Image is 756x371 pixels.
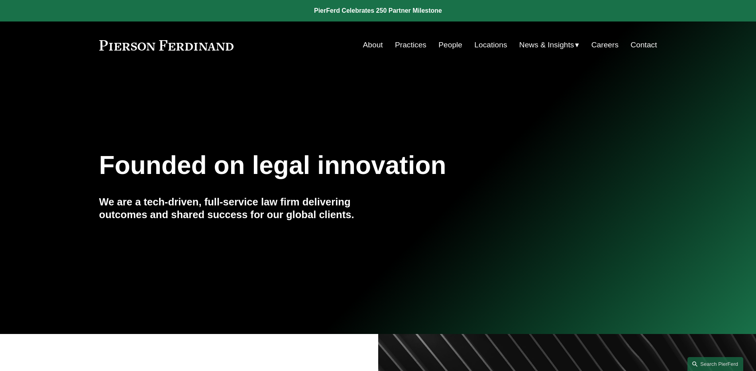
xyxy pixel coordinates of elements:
h4: We are a tech-driven, full-service law firm delivering outcomes and shared success for our global... [99,195,378,221]
span: News & Insights [519,38,574,52]
h1: Founded on legal innovation [99,151,564,180]
a: folder dropdown [519,37,579,53]
a: Search this site [687,357,743,371]
a: Contact [630,37,657,53]
a: About [363,37,383,53]
a: Careers [591,37,619,53]
a: People [438,37,462,53]
a: Locations [474,37,507,53]
a: Practices [395,37,426,53]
